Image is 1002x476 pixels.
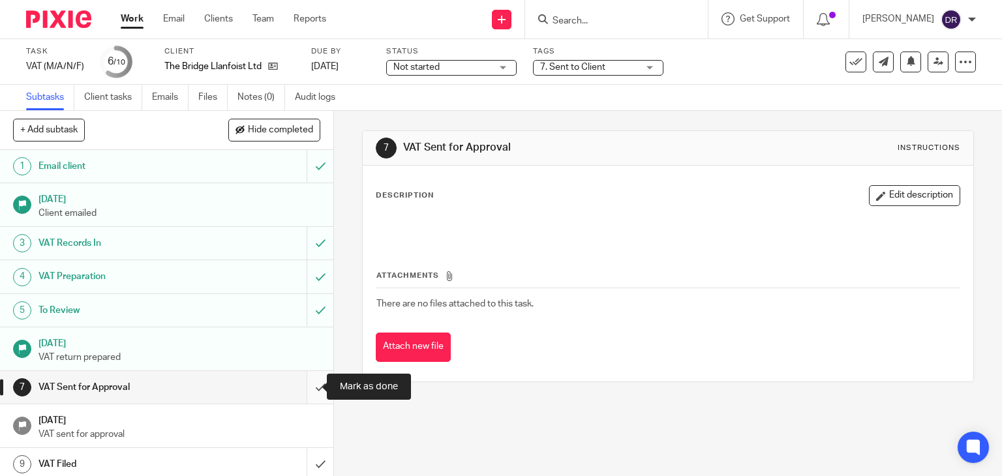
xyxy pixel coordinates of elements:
[38,207,320,220] p: Client emailed
[26,60,84,73] div: VAT (M/A/N/F)
[898,143,960,153] div: Instructions
[294,12,326,25] a: Reports
[84,85,142,110] a: Client tasks
[941,9,962,30] img: svg%3E
[108,54,125,69] div: 6
[38,351,320,364] p: VAT return prepared
[13,301,31,320] div: 5
[38,378,209,397] h1: VAT Sent for Approval
[38,190,320,206] h1: [DATE]
[26,10,91,28] img: Pixie
[163,12,185,25] a: Email
[13,378,31,396] div: 7
[533,46,663,57] label: Tags
[38,156,209,176] h1: Email client
[376,138,397,158] div: 7
[252,12,274,25] a: Team
[228,119,320,141] button: Hide completed
[540,63,605,72] span: 7. Sent to Client
[38,233,209,253] h1: VAT Records In
[376,299,534,308] span: There are no files attached to this task.
[295,85,345,110] a: Audit logs
[204,12,233,25] a: Clients
[869,185,960,206] button: Edit description
[311,62,339,71] span: [DATE]
[311,46,370,57] label: Due by
[403,141,695,155] h1: VAT Sent for Approval
[38,428,320,441] p: VAT sent for approval
[13,234,31,252] div: 3
[164,46,295,57] label: Client
[386,46,517,57] label: Status
[164,60,262,73] p: The Bridge Llanfoist Ltd
[38,411,320,427] h1: [DATE]
[393,63,440,72] span: Not started
[38,334,320,350] h1: [DATE]
[13,119,85,141] button: + Add subtask
[152,85,189,110] a: Emails
[376,190,434,201] p: Description
[26,85,74,110] a: Subtasks
[551,16,669,27] input: Search
[13,455,31,473] div: 9
[114,59,125,66] small: /10
[13,157,31,175] div: 1
[38,301,209,320] h1: To Review
[198,85,228,110] a: Files
[26,46,84,57] label: Task
[38,454,209,474] h1: VAT Filed
[862,12,934,25] p: [PERSON_NAME]
[248,125,313,136] span: Hide completed
[13,268,31,286] div: 4
[376,333,451,362] button: Attach new file
[121,12,144,25] a: Work
[237,85,285,110] a: Notes (0)
[376,272,439,279] span: Attachments
[38,267,209,286] h1: VAT Preparation
[740,14,790,23] span: Get Support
